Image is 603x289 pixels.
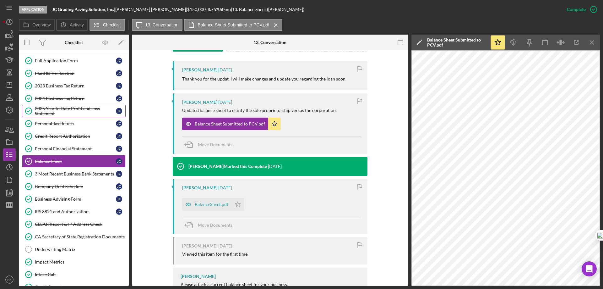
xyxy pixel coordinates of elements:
div: J C [116,58,122,64]
a: Impact Metrics [22,256,126,268]
div: Updated balance sheet to clarify the sole proprietorship versus the corporation. [182,108,337,113]
div: J C [116,158,122,164]
div: [PERSON_NAME] [PERSON_NAME] | [115,7,187,12]
div: Company Debt Schedule [35,184,116,189]
a: 2024 Business Tax ReturnJC [22,92,126,105]
div: | [52,7,115,12]
button: RK [3,273,16,286]
div: BalanceSheet.pdf [195,202,228,207]
a: IRS 8821 and AuthorizationJC [22,205,126,218]
a: Plaid ID VerificationJC [22,67,126,80]
span: Move Documents [198,142,232,147]
label: Balance Sheet Submitted to PCV.pdf [198,22,269,27]
div: | 13. Balance Sheet ([PERSON_NAME]) [231,7,304,12]
div: Balance Sheet [35,159,116,164]
div: Balance Sheet Submitted to PCV.pdf [427,37,487,47]
div: J C [116,171,122,177]
button: Overview [19,19,55,31]
a: CA Secretary of State Registration Documents [22,231,126,243]
div: 2024 Business Tax Return [35,96,116,101]
div: [PERSON_NAME] [182,67,217,72]
a: Personal Tax ReturnJC [22,117,126,130]
a: Credit Report AuthorizationJC [22,130,126,142]
button: Activity [56,19,88,31]
div: Checklist [65,40,83,45]
div: Credit Report Authorization [35,134,116,139]
a: 2023 Business Tax ReturnJC [22,80,126,92]
time: 2025-09-04 00:51 [218,67,232,72]
div: Plaid ID Verification [35,71,116,76]
div: Please attach a current balance sheet for your business. [181,282,288,287]
div: J C [116,208,122,215]
time: 2025-07-21 22:42 [218,185,232,190]
a: Intake Call [22,268,126,281]
button: Balance Sheet Submitted to PCV.pdf [182,118,281,130]
button: BalanceSheet.pdf [182,198,244,211]
div: [PERSON_NAME] [182,243,217,248]
a: Underwriting Matrix [22,243,126,256]
b: JC Grading Paving Solution, Inc. [52,7,114,12]
div: J C [116,133,122,139]
button: Move Documents [182,137,239,153]
div: Impact Metrics [35,259,125,264]
span: $150,000 [187,7,206,12]
div: [PERSON_NAME] [182,185,217,190]
div: 8.75 % [208,7,220,12]
time: 2025-07-31 02:32 [268,164,282,169]
label: Overview [32,22,51,27]
a: Balance SheetJC [22,155,126,168]
text: RK [7,278,12,281]
a: CLEAR Report & IP Address Check [22,218,126,231]
div: [PERSON_NAME] [182,100,217,105]
a: 3 Most Recent Business Bank StatementsJC [22,168,126,180]
button: 13. Conversation [132,19,183,31]
div: J C [116,146,122,152]
div: Balance Sheet Submitted to PCV.pdf [195,121,265,126]
div: Personal Tax Return [35,121,116,126]
label: Checklist [103,22,121,27]
button: Move Documents [182,217,239,233]
div: J C [116,95,122,102]
div: [PERSON_NAME] Marked this Complete [188,164,267,169]
button: Complete [561,3,600,16]
div: Complete [567,3,586,16]
a: Full Application FormJC [22,54,126,67]
div: Full Application Form [35,58,116,63]
div: CA Secretary of State Registration Documents [35,234,125,239]
div: Intake Call [35,272,125,277]
span: Move Documents [198,222,232,228]
time: 2025-09-04 00:29 [218,100,232,105]
div: 60 mo [220,7,231,12]
p: Thank you for the updat. I will make changes and update you regarding the loan soon. [182,75,346,82]
div: J C [116,70,122,76]
div: 13. Conversation [253,40,286,45]
button: Checklist [90,19,125,31]
div: 2023 Business Tax Return [35,83,116,88]
div: J C [116,108,122,114]
div: Open Intercom Messenger [582,261,597,276]
label: Activity [70,22,84,27]
a: 2025 Year to Date Profit and Loss StatementJC [22,105,126,117]
div: Application [19,6,47,14]
div: J C [116,196,122,202]
a: Personal Financial StatementJC [22,142,126,155]
div: 3 Most Recent Business Bank Statements [35,171,116,176]
div: CLEAR Report & IP Address Check [35,222,125,227]
button: Balance Sheet Submitted to PCV.pdf [184,19,282,31]
div: J C [116,183,122,190]
div: Viewed this item for the first time. [182,252,248,257]
a: Business Advising FormJC [22,193,126,205]
div: J C [116,120,122,127]
div: Business Advising Form [35,197,116,202]
time: 2025-07-21 22:36 [218,243,232,248]
label: 13. Conversation [145,22,179,27]
div: J C [116,83,122,89]
div: IRS 8821 and Authorization [35,209,116,214]
div: Personal Financial Statement [35,146,116,151]
div: Underwriting Matrix [35,247,125,252]
div: 2025 Year to Date Profit and Loss Statement [35,106,116,116]
a: Company Debt ScheduleJC [22,180,126,193]
div: [PERSON_NAME] [181,274,216,279]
